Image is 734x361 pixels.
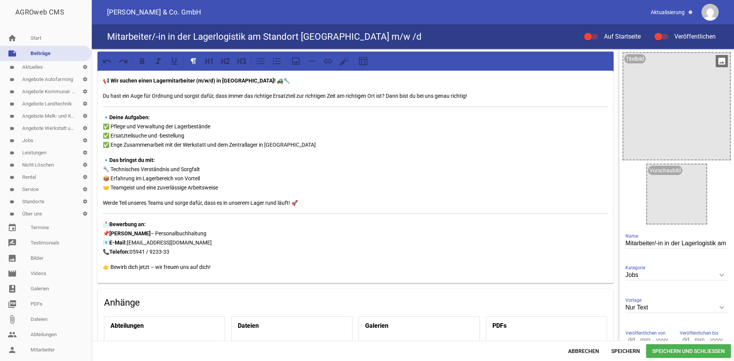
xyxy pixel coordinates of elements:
p: Werde Teil unseres Teams und sorge dafür, dass es in unserem Lager rund läuft! 🚀 [103,198,608,207]
i: label [10,199,15,204]
i: person [8,345,17,355]
i: movie [8,269,17,278]
input: yyyy [706,335,726,345]
div: Jetzt eine Galerie hinzufügen [359,335,479,357]
i: label [10,114,15,119]
i: event [8,223,17,232]
i: settings [79,147,91,159]
i: people [8,330,17,339]
strong: [PERSON_NAME] [109,230,151,236]
span: Veröffentlichen von [625,329,666,337]
i: label [10,138,15,143]
i: label [10,126,15,131]
i: label [10,175,15,180]
div: Jetzt eine Abteilung hinzufügen [104,335,225,357]
strong: Telefon: [109,249,130,255]
input: mm [638,335,652,345]
strong: Das bringst du mit: [109,157,155,163]
h4: Dateien [238,320,259,332]
div: Vorschaubild [648,166,682,175]
input: yyyy [652,335,671,345]
input: dd [680,335,693,345]
i: settings [79,110,91,122]
strong: 📢 Wir suchen einen Lagermitarbeiter (m/w/d) in [GEOGRAPHIC_DATA]! 🚜🔧 [103,78,290,84]
i: settings [79,171,91,183]
h4: Anhänge [104,296,607,309]
i: attach_file [8,315,17,324]
i: settings [79,134,91,147]
i: image [716,55,728,67]
span: Speichern [605,344,646,358]
h4: PDFs [492,320,507,332]
i: label [10,151,15,155]
div: Jetzt eine PDF hinzufügen [486,335,607,357]
h4: Abteilungen [110,320,144,332]
strong: Deine Aufgaben: [109,114,150,120]
i: rate_review [8,238,17,248]
i: settings [79,98,91,110]
strong: Bewerbung an: [109,221,146,227]
p: Du hast ein Auge für Ordnung und sorgst dafür, dass immer das richtige Ersatzteil zur richtigen Z... [103,91,608,100]
i: settings [79,208,91,220]
strong: E-Mail: [109,240,127,246]
i: home [8,34,17,43]
i: settings [79,86,91,98]
div: Jetzt eine Datei hinzufügen [232,335,352,357]
i: settings [79,196,91,208]
i: label [10,89,15,94]
i: settings [79,73,91,86]
span: [PERSON_NAME] & Co. GmbH [107,9,201,16]
i: photo_album [8,284,17,293]
i: settings [79,159,91,171]
i: keyboard_arrow_down [716,269,728,281]
span: Auf Startseite [595,33,641,40]
input: dd [625,335,638,345]
span: Veröffentlichen [665,33,716,40]
i: picture_as_pdf [8,299,17,309]
i: note [8,49,17,58]
i: settings [79,183,91,196]
i: image [8,254,17,263]
i: label [10,77,15,82]
p: 🔹 ✅ Pflege und Verwaltung der Lagerbestände ✅ Ersatzteilsuche und -bestellung ✅ Enge Zusammenarbe... [103,113,608,149]
p: 🔹 🔧 Technisches Verständnis und Sorgfalt 📦 Erfahrung im Lagerbereich von Vorteil 🤝 Teamgeist und ... [103,155,608,192]
i: label [10,212,15,217]
i: settings [79,61,91,73]
p: 👉 Bewirb dich jetzt – wir freuen uns auf dich! [103,262,608,272]
span: Veröffentlichen bis [680,329,718,337]
p: 📩 📌 – Personalbuchhaltung 📧 [EMAIL_ADDRESS][DOMAIN_NAME] 📞 05941 / 9233-33 [103,220,608,256]
h4: Galerien [365,320,388,332]
span: Abbrechen [562,344,605,358]
i: label [10,187,15,192]
i: settings [79,122,91,134]
i: label [10,163,15,168]
i: label [10,65,15,70]
span: Speichern und Schließen [646,344,731,358]
i: keyboard_arrow_down [716,301,728,314]
i: label [10,102,15,107]
h4: Mitarbeiter/-in in der Lagerlogistik am Standort [GEOGRAPHIC_DATA] m/w /d [107,31,422,43]
input: mm [693,335,706,345]
div: Titelbild [624,54,646,63]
